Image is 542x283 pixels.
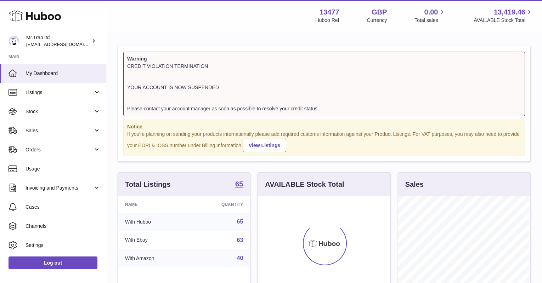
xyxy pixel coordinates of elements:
[265,180,344,189] h3: AVAILABLE Stock Total
[237,237,243,243] a: 63
[26,185,93,191] span: Invoicing and Payments
[424,7,438,17] span: 0.00
[474,17,533,24] span: AVAILABLE Stock Total
[26,34,90,48] div: Mr.Trap ltd
[243,139,286,152] a: View Listings
[190,196,250,213] th: Quantity
[9,256,97,269] a: Log out
[26,108,93,115] span: Stock
[127,131,521,152] div: If you're planning on sending your products internationally please add required customs informati...
[118,196,190,213] th: Name
[118,249,190,267] td: With Amazon
[26,242,101,249] span: Settings
[26,146,93,153] span: Orders
[26,166,101,172] span: Usage
[26,41,104,47] span: [EMAIL_ADDRESS][DOMAIN_NAME]
[235,180,243,189] a: 65
[127,123,521,130] strong: Notice
[235,180,243,187] strong: 65
[118,231,190,249] td: With Ebay
[316,17,339,24] div: Huboo Ref
[414,17,446,24] span: Total sales
[26,89,93,96] span: Listings
[127,56,521,62] strong: Warning
[9,36,19,46] img: office@grabacz.eu
[26,127,93,134] span: Sales
[320,7,339,17] strong: 13477
[237,255,243,261] a: 40
[26,204,101,210] span: Cases
[494,7,525,17] span: 13,419.46
[414,7,446,24] a: 0.00 Total sales
[26,70,101,77] span: My Dashboard
[237,219,243,225] a: 65
[474,7,533,24] a: 13,419.46 AVAILABLE Stock Total
[372,7,387,17] strong: GBP
[26,223,101,230] span: Channels
[118,213,190,231] td: With Huboo
[367,17,387,24] div: Currency
[127,63,521,112] div: CREDIT VIOLATION TERMINATION YOUR ACCOUNT IS NOW SUSPENDED Please contact your account manager as...
[405,180,424,189] h3: Sales
[125,180,171,189] h3: Total Listings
